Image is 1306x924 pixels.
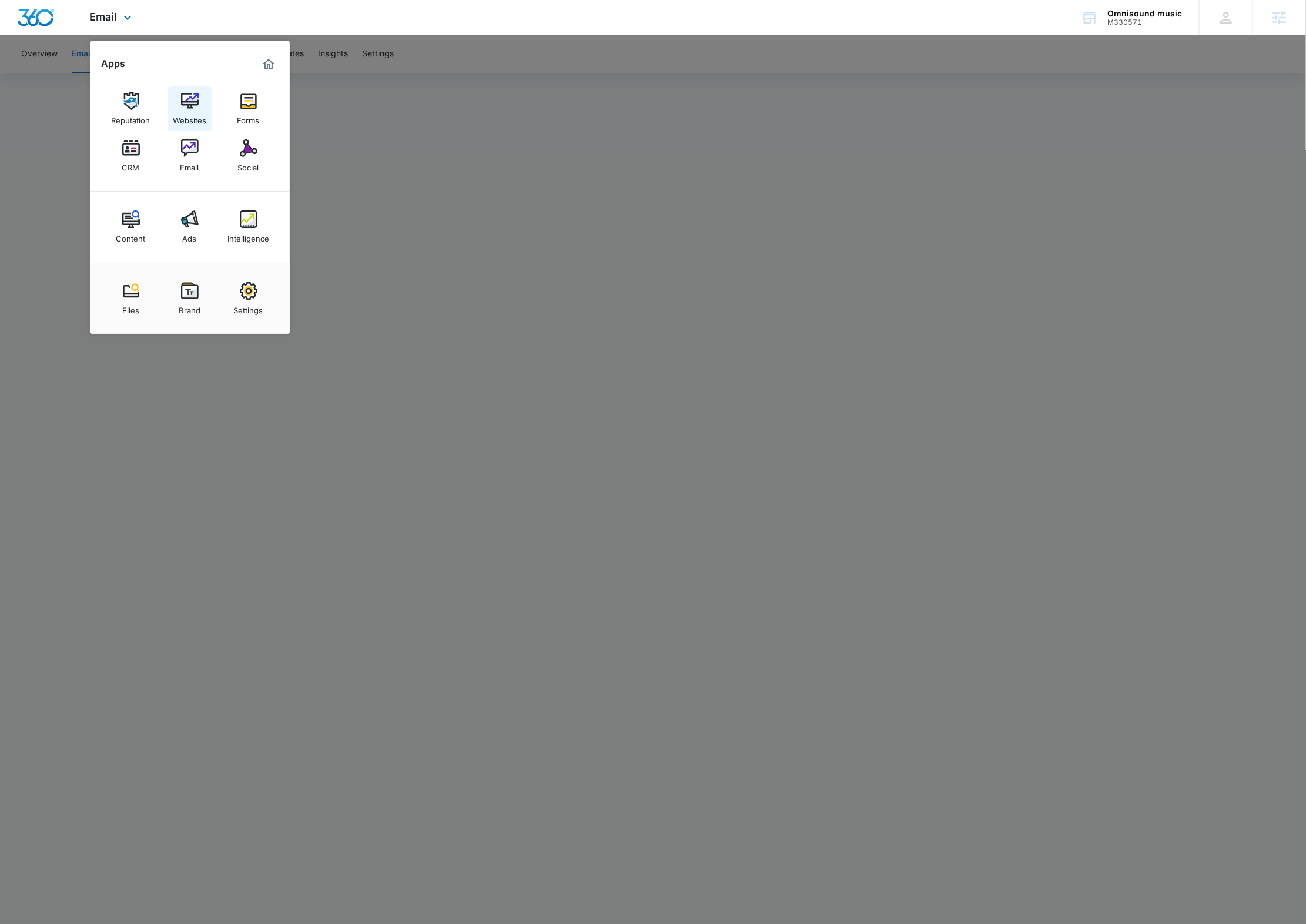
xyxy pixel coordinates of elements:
[109,205,153,249] a: Content
[226,205,271,249] a: Intelligence
[238,157,259,172] div: Social
[180,157,199,172] div: Email
[227,228,269,243] div: Intelligence
[116,228,146,243] div: Content
[226,276,271,321] a: Settings
[109,276,153,321] a: Files
[90,11,118,23] span: Email
[168,86,212,131] a: Websites
[183,228,197,243] div: Ads
[234,300,263,315] div: Settings
[168,205,212,249] a: Ads
[226,86,271,131] a: Forms
[112,110,150,125] div: Reputation
[237,110,260,125] div: Forms
[102,58,126,69] h2: Apps
[122,157,140,172] div: CRM
[173,110,206,125] div: Websites
[109,133,153,178] a: CRM
[259,55,278,73] a: Marketing 360® Dashboard
[226,133,271,178] a: Social
[179,300,200,315] div: Brand
[168,276,212,321] a: Brand
[109,86,153,131] a: Reputation
[168,133,212,178] a: Email
[1107,9,1182,18] div: account name
[1107,18,1182,26] div: account id
[122,300,139,315] div: Files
